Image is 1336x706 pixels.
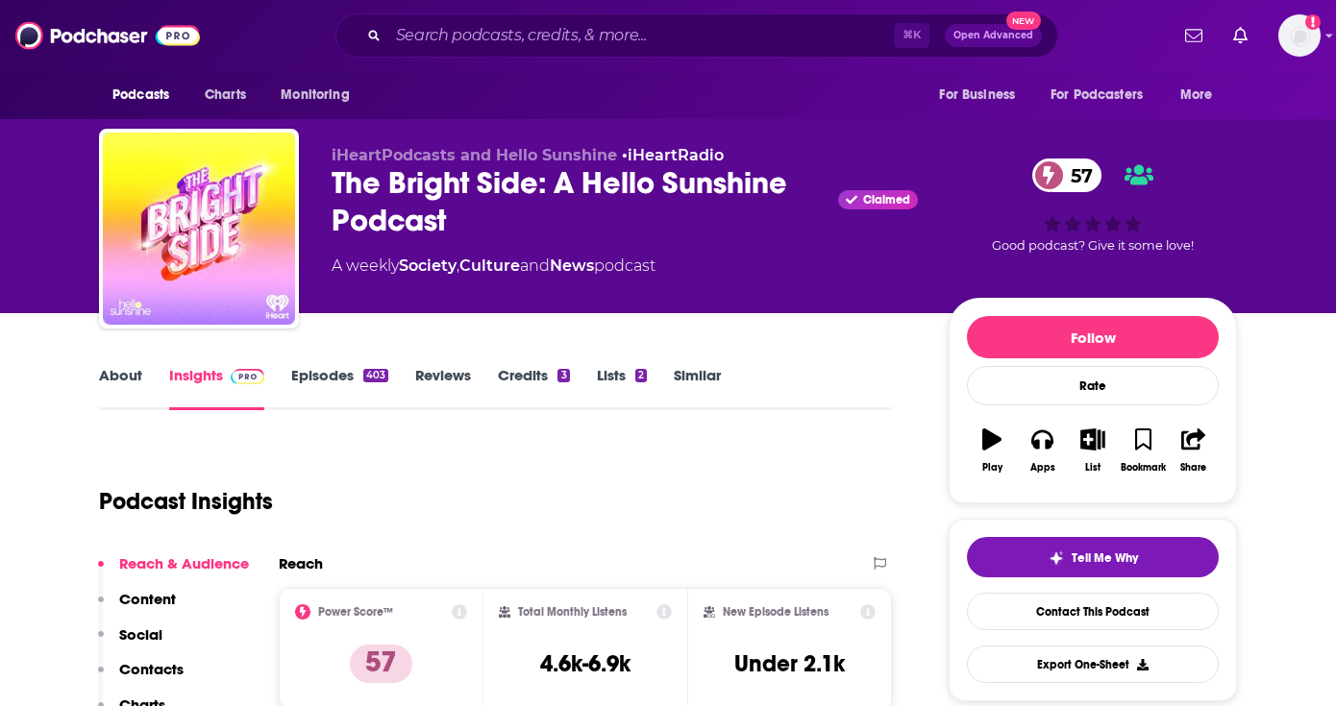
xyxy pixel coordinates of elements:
div: Search podcasts, credits, & more... [335,13,1058,58]
div: List [1085,462,1101,474]
button: Content [98,590,176,625]
a: iHeartRadio [628,146,724,164]
span: and [520,256,550,275]
p: Content [119,590,176,608]
button: Share [1169,416,1219,485]
a: Credits3 [498,366,569,410]
button: Open AdvancedNew [945,24,1042,47]
input: Search podcasts, credits, & more... [388,20,894,51]
span: Good podcast? Give it some love! [992,238,1194,253]
span: • [622,146,724,164]
div: Apps [1030,462,1055,474]
a: Lists2 [597,366,647,410]
a: Reviews [415,366,471,410]
span: For Business [939,82,1015,109]
img: tell me why sparkle [1049,550,1064,566]
span: iHeartPodcasts and Hello Sunshine [332,146,617,164]
button: Show profile menu [1278,14,1321,57]
button: List [1068,416,1118,485]
h2: New Episode Listens [723,605,829,619]
h2: Total Monthly Listens [518,605,627,619]
span: Monitoring [281,82,349,109]
div: Share [1180,462,1206,474]
div: 2 [635,369,647,382]
button: open menu [1167,77,1237,113]
h3: Under 2.1k [734,649,845,678]
span: Tell Me Why [1072,550,1138,566]
span: New [1006,12,1041,30]
button: tell me why sparkleTell Me Why [967,537,1219,577]
a: 57 [1032,158,1102,192]
div: Rate [967,366,1219,405]
span: Claimed [863,195,910,205]
div: A weekly podcast [332,255,656,278]
div: 3 [557,369,569,382]
button: Follow [967,316,1219,358]
span: Podcasts [112,82,169,109]
div: Play [982,462,1002,474]
span: ⌘ K [894,23,929,48]
span: 57 [1051,158,1102,192]
button: open menu [926,77,1039,113]
div: 57Good podcast? Give it some love! [949,146,1237,265]
img: The Bright Side: A Hello Sunshine Podcast [103,133,295,325]
button: open menu [99,77,194,113]
a: Show notifications dropdown [1225,19,1255,52]
button: Contacts [98,660,184,695]
h1: Podcast Insights [99,487,273,516]
h2: Reach [279,554,323,572]
a: Contact This Podcast [967,593,1219,630]
div: Bookmark [1121,462,1166,474]
img: Podchaser Pro [231,369,264,384]
img: User Profile [1278,14,1321,57]
div: 403 [363,369,388,382]
h3: 4.6k-6.9k [540,649,631,678]
span: Charts [205,82,246,109]
button: Bookmark [1118,416,1168,485]
a: Episodes403 [291,366,388,410]
button: Play [967,416,1017,485]
button: Reach & Audience [98,554,249,590]
button: Export One-Sheet [967,645,1219,683]
p: Social [119,625,162,644]
p: 57 [350,645,412,683]
span: Open Advanced [953,31,1033,40]
span: For Podcasters [1051,82,1143,109]
p: Contacts [119,660,184,678]
button: open menu [1038,77,1171,113]
a: InsightsPodchaser Pro [169,366,264,410]
h2: Power Score™ [318,605,393,619]
span: Logged in as AutumnKatie [1278,14,1321,57]
p: Reach & Audience [119,554,249,572]
a: Charts [192,77,258,113]
a: News [550,256,594,275]
button: Apps [1017,416,1067,485]
a: Culture [459,256,520,275]
a: Show notifications dropdown [1177,19,1210,52]
button: open menu [267,77,374,113]
button: Social [98,625,162,661]
a: Similar [674,366,721,410]
svg: Add a profile image [1305,14,1321,30]
span: , [457,256,459,275]
a: Society [399,256,457,275]
img: Podchaser - Follow, Share and Rate Podcasts [15,17,200,54]
a: About [99,366,142,410]
span: More [1180,82,1213,109]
